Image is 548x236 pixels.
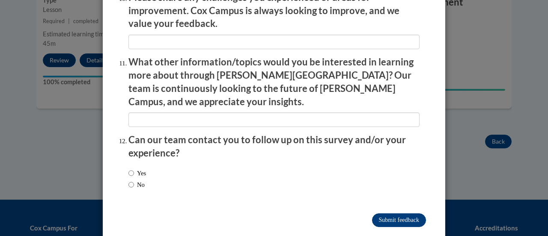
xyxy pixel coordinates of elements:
input: No [128,180,134,189]
input: Yes [128,168,134,178]
p: What other information/topics would you be interested in learning more about through [PERSON_NAME... [128,56,420,108]
input: Submit feedback [372,213,426,227]
p: Can our team contact you to follow up on this survey and/or your experience? [128,133,420,160]
label: No [128,180,145,189]
label: Yes [128,168,146,178]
